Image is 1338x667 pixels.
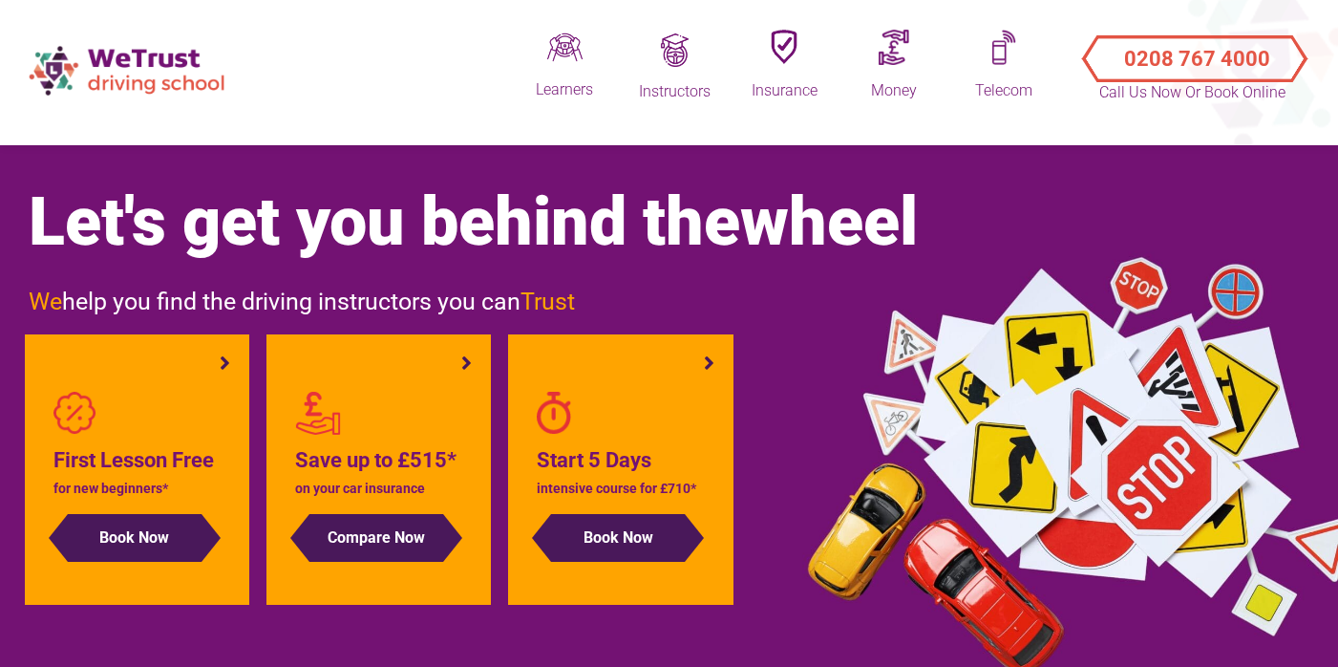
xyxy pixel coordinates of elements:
[991,30,1017,65] img: Mobileq.png
[879,30,909,65] img: Moneyq.png
[771,30,797,65] img: Insuranceq.png
[846,80,942,102] div: Money
[537,392,571,435] img: stopwatch-regular.png
[53,481,168,496] span: for new beginners*
[537,444,705,477] h4: Start 5 Days
[520,288,575,315] span: Trust
[295,481,425,496] span: on your car insurance
[956,80,1051,102] div: Telecom
[295,392,341,435] img: red-personal-loans2.png
[517,79,612,100] div: Learners
[537,392,705,562] a: Start 5 Days intensive course for £710* Book Now
[29,288,62,315] span: We
[29,183,918,261] span: Let's get you behind the
[53,444,222,477] h4: First Lesson Free
[68,514,202,562] button: Book Now
[537,481,696,496] span: intensive course for £710*
[736,80,832,102] div: Insurance
[29,288,575,315] span: help you find the driving instructors you can
[309,514,443,562] button: Compare Now
[19,36,239,104] img: wetrust-ds-logo.png
[53,392,96,435] img: badge-percent-light.png
[1090,31,1295,69] button: Call Us Now or Book Online
[740,183,918,261] span: wheel
[1097,81,1288,104] p: Call Us Now or Book Online
[295,444,463,477] h4: Save up to £515*
[551,514,685,562] button: Book Now
[295,392,463,562] a: Save up to £515* on your car insurance Compare Now
[547,30,583,65] img: Driveq.png
[658,33,691,67] img: Trainingq.png
[1066,19,1319,86] a: Call Us Now or Book Online 0208 767 4000
[53,392,222,562] a: First Lesson Free for new beginners* Book Now
[627,81,722,102] div: Instructors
